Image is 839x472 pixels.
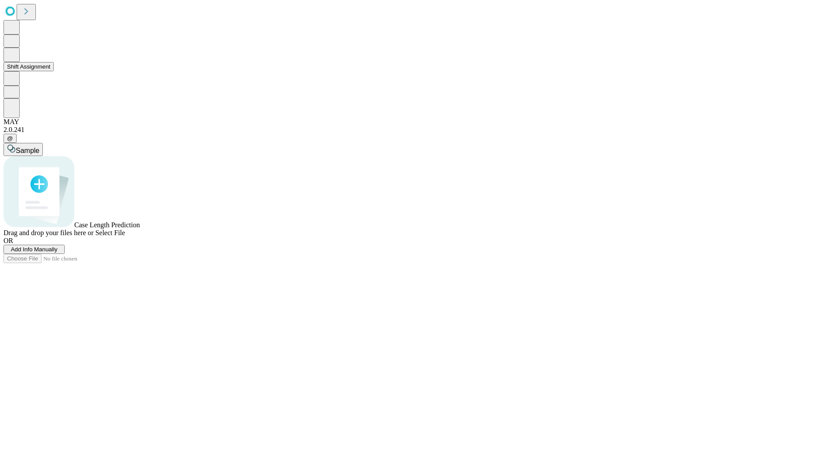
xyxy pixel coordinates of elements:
[3,118,836,126] div: MAY
[3,229,94,236] span: Drag and drop your files here or
[3,237,13,244] span: OR
[3,143,43,156] button: Sample
[11,246,58,253] span: Add Info Manually
[3,126,836,134] div: 2.0.241
[3,62,54,71] button: Shift Assignment
[95,229,125,236] span: Select File
[16,147,39,154] span: Sample
[7,135,13,142] span: @
[3,134,17,143] button: @
[74,221,140,229] span: Case Length Prediction
[3,245,65,254] button: Add Info Manually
